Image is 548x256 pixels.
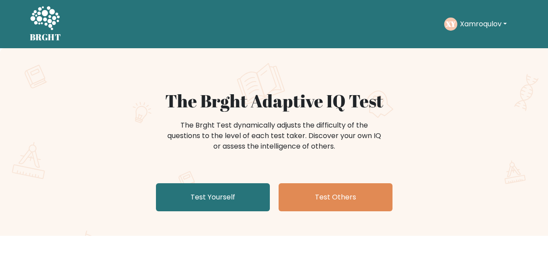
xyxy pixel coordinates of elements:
text: XY [445,19,456,29]
h5: BRGHT [30,32,61,43]
a: Test Yourself [156,183,270,211]
h1: The Brght Adaptive IQ Test [60,90,488,111]
a: BRGHT [30,4,61,45]
div: The Brght Test dynamically adjusts the difficulty of the questions to the level of each test take... [165,120,384,152]
button: Xamroqulov [457,18,509,30]
a: Test Others [279,183,392,211]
